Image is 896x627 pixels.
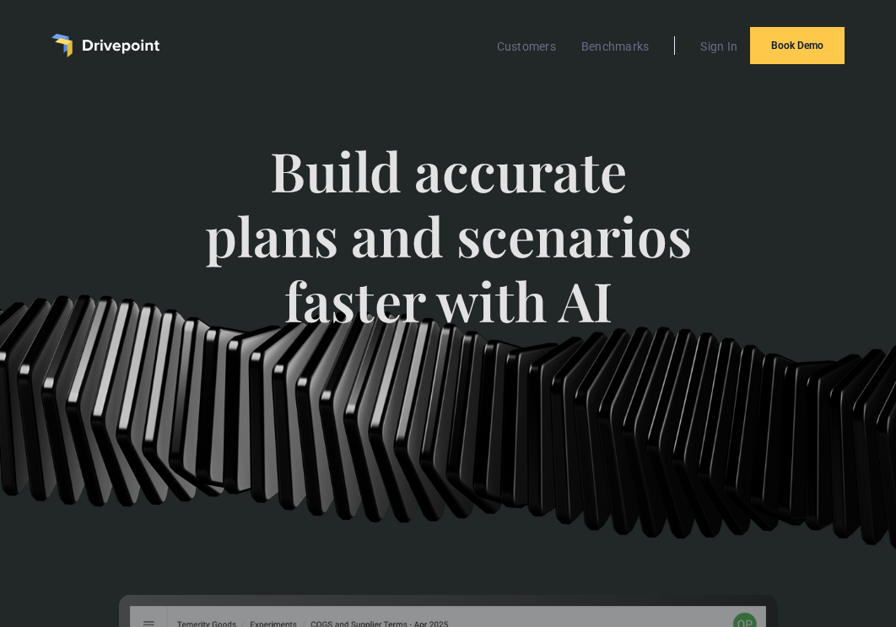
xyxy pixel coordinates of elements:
span: Build accurate plans and scenarios faster with AI [199,138,696,366]
a: Sign In [692,35,746,57]
a: Book Demo [750,27,845,64]
a: Benchmarks [573,35,658,57]
a: home [51,34,159,57]
a: Customers [488,35,564,57]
